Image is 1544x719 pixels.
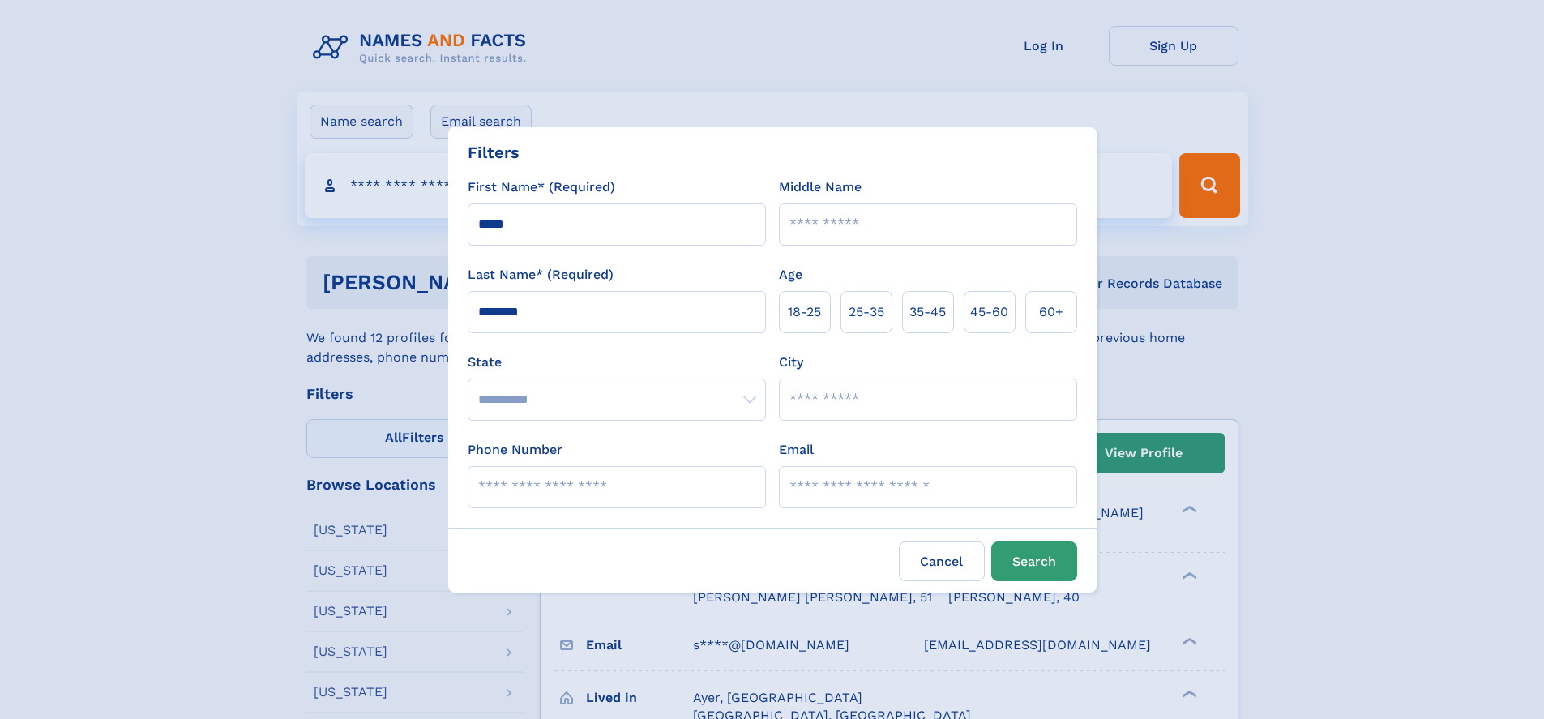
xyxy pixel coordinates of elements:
label: Phone Number [468,440,562,460]
label: Cancel [899,541,985,581]
label: First Name* (Required) [468,178,615,197]
label: Middle Name [779,178,862,197]
div: Filters [468,140,520,165]
span: 45‑60 [970,302,1008,322]
button: Search [991,541,1077,581]
label: Age [779,265,802,285]
span: 25‑35 [849,302,884,322]
label: State [468,353,766,372]
span: 60+ [1039,302,1063,322]
span: 18‑25 [788,302,821,322]
label: Last Name* (Required) [468,265,614,285]
label: City [779,353,803,372]
label: Email [779,440,814,460]
span: 35‑45 [909,302,946,322]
